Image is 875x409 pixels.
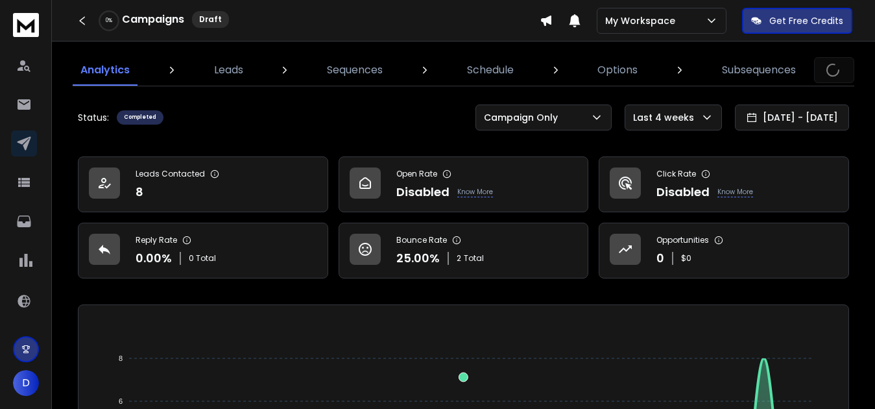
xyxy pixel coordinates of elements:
[136,249,172,267] p: 0.00 %
[78,156,328,212] a: Leads Contacted8
[656,235,709,245] p: Opportunities
[714,55,804,86] a: Subsequences
[117,110,163,125] div: Completed
[605,14,680,27] p: My Workspace
[119,397,123,405] tspan: 6
[599,156,849,212] a: Click RateDisabledKnow More
[633,111,699,124] p: Last 4 weeks
[206,55,251,86] a: Leads
[13,13,39,37] img: logo
[597,62,638,78] p: Options
[396,235,447,245] p: Bounce Rate
[464,253,484,264] span: Total
[396,249,440,267] p: 25.00 %
[339,223,589,279] a: Bounce Rate25.00%2Total
[136,235,177,245] p: Reply Rate
[13,370,39,396] button: D
[78,223,328,279] a: Reply Rate0.00%0 Total
[73,55,138,86] a: Analytics
[327,62,383,78] p: Sequences
[722,62,796,78] p: Subsequences
[78,111,109,124] p: Status:
[396,183,449,201] p: Disabled
[457,187,493,197] p: Know More
[459,55,521,86] a: Schedule
[681,253,691,264] p: $ 0
[590,55,645,86] a: Options
[339,156,589,212] a: Open RateDisabledKnow More
[467,62,514,78] p: Schedule
[457,253,461,264] span: 2
[189,253,216,264] p: 0 Total
[122,12,184,27] h1: Campaigns
[656,169,696,179] p: Click Rate
[319,55,390,86] a: Sequences
[192,11,229,28] div: Draft
[106,17,112,25] p: 0 %
[717,187,753,197] p: Know More
[214,62,243,78] p: Leads
[599,223,849,279] a: Opportunities0$0
[735,105,849,130] button: [DATE] - [DATE]
[80,62,130,78] p: Analytics
[136,183,143,201] p: 8
[656,249,664,267] p: 0
[396,169,437,179] p: Open Rate
[742,8,852,34] button: Get Free Credits
[656,183,710,201] p: Disabled
[484,111,563,124] p: Campaign Only
[119,354,123,362] tspan: 8
[136,169,205,179] p: Leads Contacted
[769,14,843,27] p: Get Free Credits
